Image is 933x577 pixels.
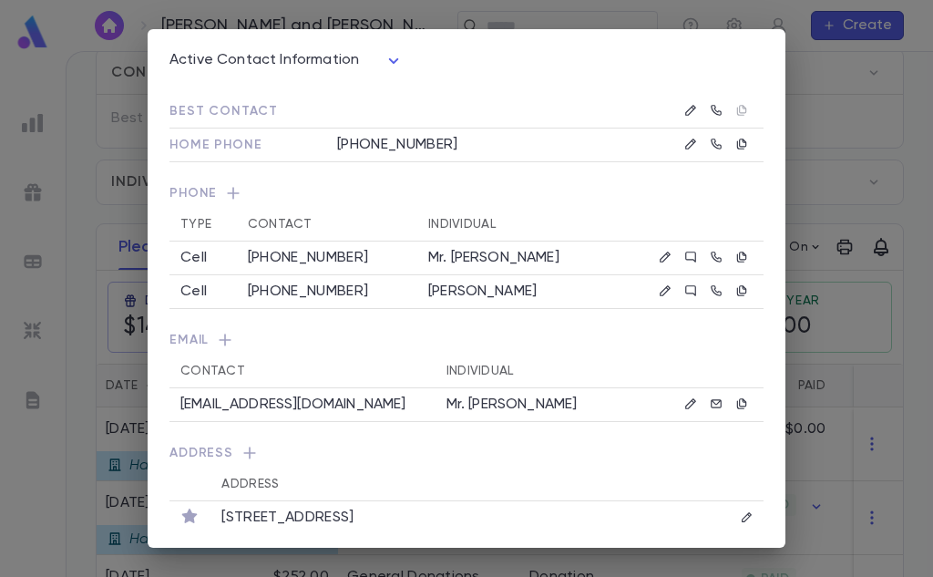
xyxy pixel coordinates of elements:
span: Email [169,331,764,355]
th: Type [169,208,237,242]
p: Mr. [PERSON_NAME] [446,396,627,414]
td: [PHONE_NUMBER] [315,129,641,162]
span: Best Contact [169,105,278,118]
p: [PERSON_NAME] [428,283,600,301]
div: [PHONE_NUMBER] [248,283,406,301]
th: Individual [436,355,638,388]
span: Phone [169,184,764,208]
p: Mr. [PERSON_NAME] [428,249,600,267]
span: Home Phone [169,139,261,151]
span: Active Contact Information [169,53,359,67]
th: Individual [417,208,611,242]
div: [PHONE_NUMBER] [248,249,406,267]
div: Cell [180,283,226,301]
p: [EMAIL_ADDRESS][DOMAIN_NAME] [180,396,405,414]
th: Contact [169,355,436,388]
div: Active Contact Information [169,46,405,75]
td: [STREET_ADDRESS] [210,501,728,557]
th: Contact [237,208,417,242]
div: Cell [180,249,226,267]
span: Address [169,444,764,468]
th: Address [210,468,728,501]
